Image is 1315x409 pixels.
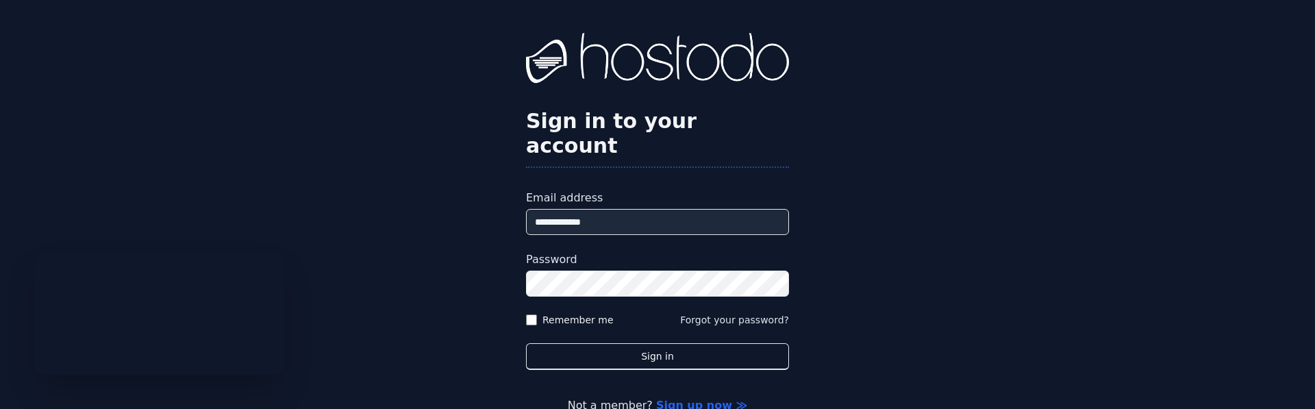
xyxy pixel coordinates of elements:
[526,190,789,206] label: Email address
[526,343,789,370] button: Sign in
[526,251,789,268] label: Password
[542,313,614,327] label: Remember me
[526,33,789,88] img: Hostodo
[680,313,789,327] button: Forgot your password?
[526,109,789,158] h2: Sign in to your account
